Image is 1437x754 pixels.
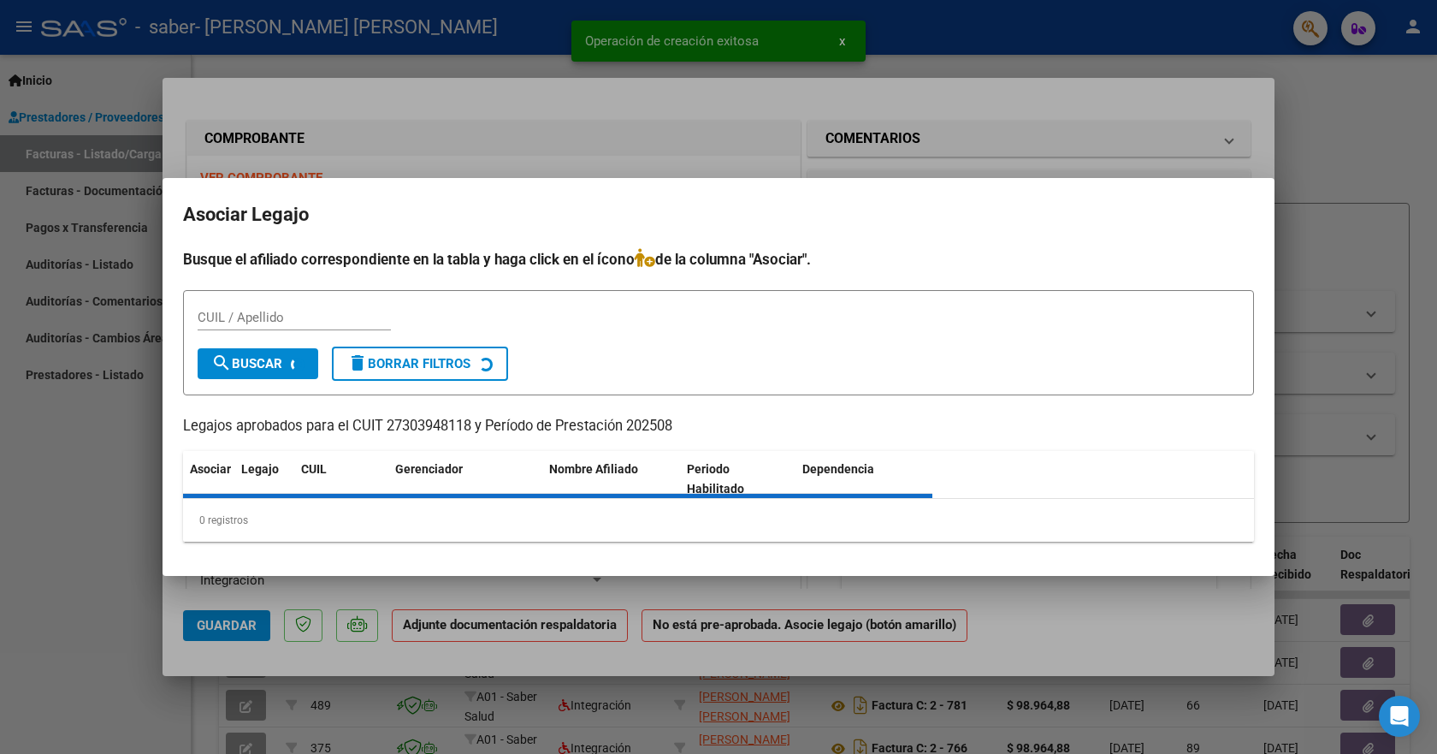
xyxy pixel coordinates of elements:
[687,462,744,496] span: Periodo Habilitado
[183,248,1254,270] h4: Busque el afiliado correspondiente en la tabla y haga click en el ícono de la columna "Asociar".
[211,356,282,371] span: Buscar
[388,451,542,508] datatable-header-cell: Gerenciador
[680,451,795,508] datatable-header-cell: Periodo Habilitado
[795,451,933,508] datatable-header-cell: Dependencia
[211,353,232,373] mat-icon: search
[332,347,508,381] button: Borrar Filtros
[294,451,388,508] datatable-header-cell: CUIL
[301,462,327,476] span: CUIL
[190,462,231,476] span: Asociar
[1379,696,1420,737] div: Open Intercom Messenger
[183,499,1254,542] div: 0 registros
[802,462,874,476] span: Dependencia
[183,451,234,508] datatable-header-cell: Asociar
[549,462,638,476] span: Nombre Afiliado
[198,348,318,379] button: Buscar
[542,451,680,508] datatable-header-cell: Nombre Afiliado
[183,416,1254,437] p: Legajos aprobados para el CUIT 27303948118 y Período de Prestación 202508
[347,353,368,373] mat-icon: delete
[234,451,294,508] datatable-header-cell: Legajo
[241,462,279,476] span: Legajo
[395,462,463,476] span: Gerenciador
[183,199,1254,231] h2: Asociar Legajo
[347,356,470,371] span: Borrar Filtros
